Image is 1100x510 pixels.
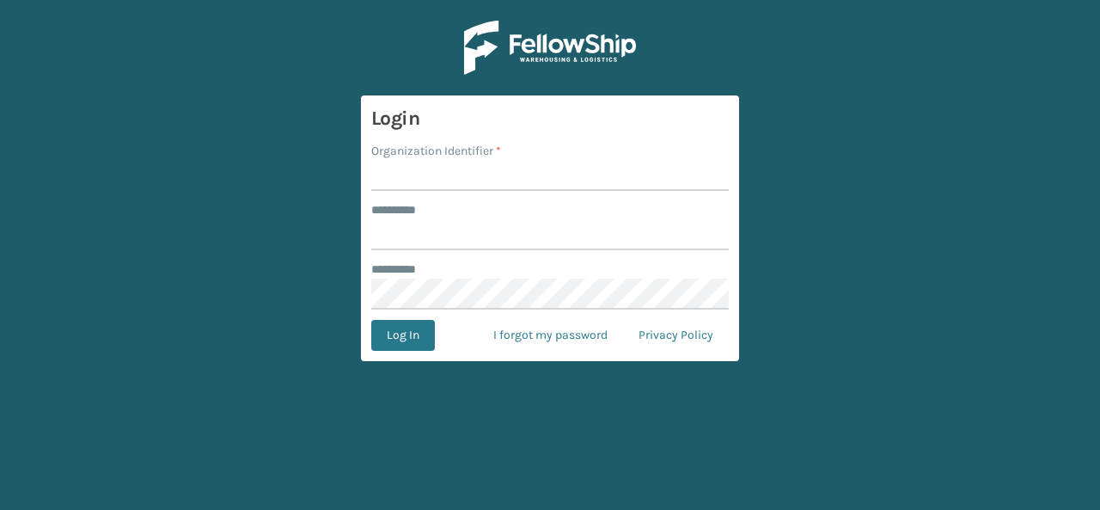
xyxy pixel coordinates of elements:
[623,320,729,351] a: Privacy Policy
[371,320,435,351] button: Log In
[371,142,501,160] label: Organization Identifier
[464,21,636,75] img: Logo
[371,106,729,132] h3: Login
[478,320,623,351] a: I forgot my password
